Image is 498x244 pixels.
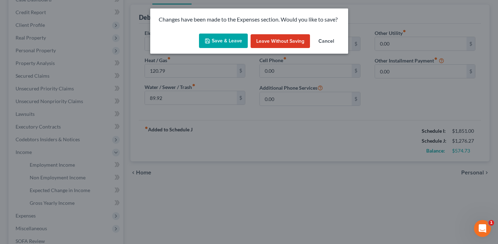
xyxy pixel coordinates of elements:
button: Leave without Saving [251,34,310,48]
iframe: Intercom live chat [474,220,491,237]
button: Cancel [313,34,340,48]
span: 1 [488,220,494,226]
button: Save & Leave [199,34,248,48]
p: Changes have been made to the Expenses section. Would you like to save? [159,16,340,24]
